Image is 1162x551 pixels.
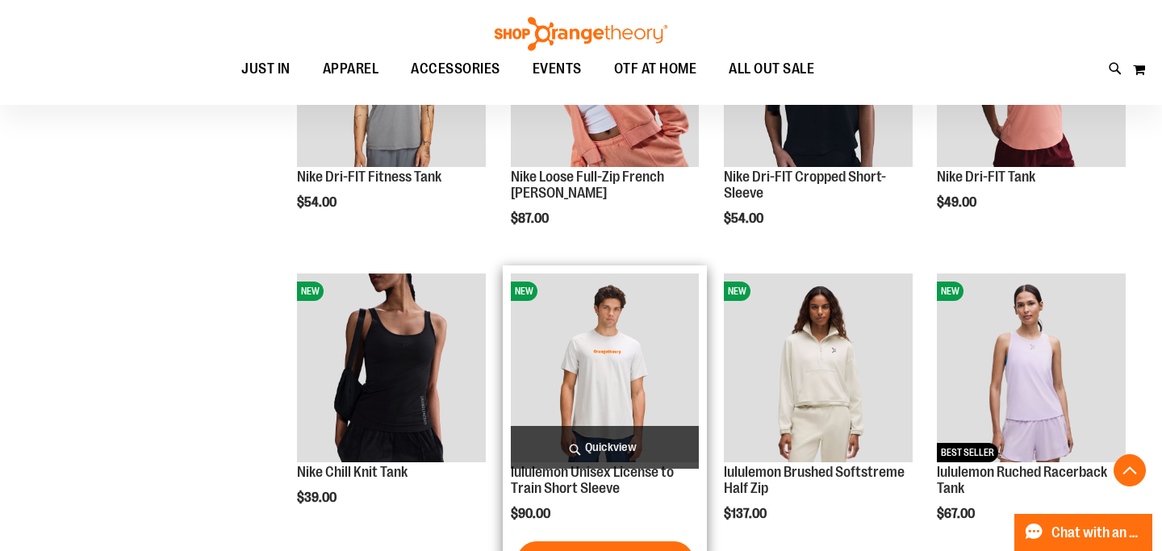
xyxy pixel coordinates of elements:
[729,51,814,87] span: ALL OUT SALE
[297,273,486,462] img: Nike Chill Knit Tank
[511,282,537,301] span: NEW
[492,17,670,51] img: Shop Orangetheory
[297,464,408,480] a: Nike Chill Knit Tank
[724,211,766,226] span: $54.00
[937,273,1126,462] img: lululemon Ruched Racerback Tank
[937,169,1035,185] a: Nike Dri-FIT Tank
[297,195,339,210] span: $54.00
[411,51,500,87] span: ACCESSORIES
[724,273,913,462] img: lululemon Brushed Softstreme Half Zip
[511,273,700,462] img: lululemon Unisex License to Train Short Sleeve
[511,211,551,226] span: $87.00
[724,169,886,201] a: Nike Dri-FIT Cropped Short-Sleeve
[937,507,977,521] span: $67.00
[1051,525,1143,541] span: Chat with an Expert
[724,464,905,496] a: lululemon Brushed Softstreme Half Zip
[937,273,1126,465] a: lululemon Ruched Racerback TankNEWBEST SELLER
[533,51,582,87] span: EVENTS
[724,282,750,301] span: NEW
[511,273,700,465] a: lululemon Unisex License to Train Short SleeveNEW
[937,282,963,301] span: NEW
[1014,514,1153,551] button: Chat with an Expert
[1114,454,1146,486] button: Back To Top
[511,426,700,469] a: Quickview
[241,51,290,87] span: JUST IN
[511,169,664,201] a: Nike Loose Full-Zip French [PERSON_NAME]
[937,195,979,210] span: $49.00
[297,490,339,505] span: $39.00
[323,51,379,87] span: APPAREL
[937,443,998,462] span: BEST SELLER
[511,464,674,496] a: lululemon Unisex License to Train Short Sleeve
[724,507,769,521] span: $137.00
[297,169,441,185] a: Nike Dri-FIT Fitness Tank
[289,265,494,546] div: product
[614,51,697,87] span: OTF AT HOME
[937,464,1107,496] a: lululemon Ruched Racerback Tank
[297,282,324,301] span: NEW
[511,507,553,521] span: $90.00
[297,273,486,465] a: Nike Chill Knit TankNEW
[724,273,913,465] a: lululemon Brushed Softstreme Half ZipNEW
